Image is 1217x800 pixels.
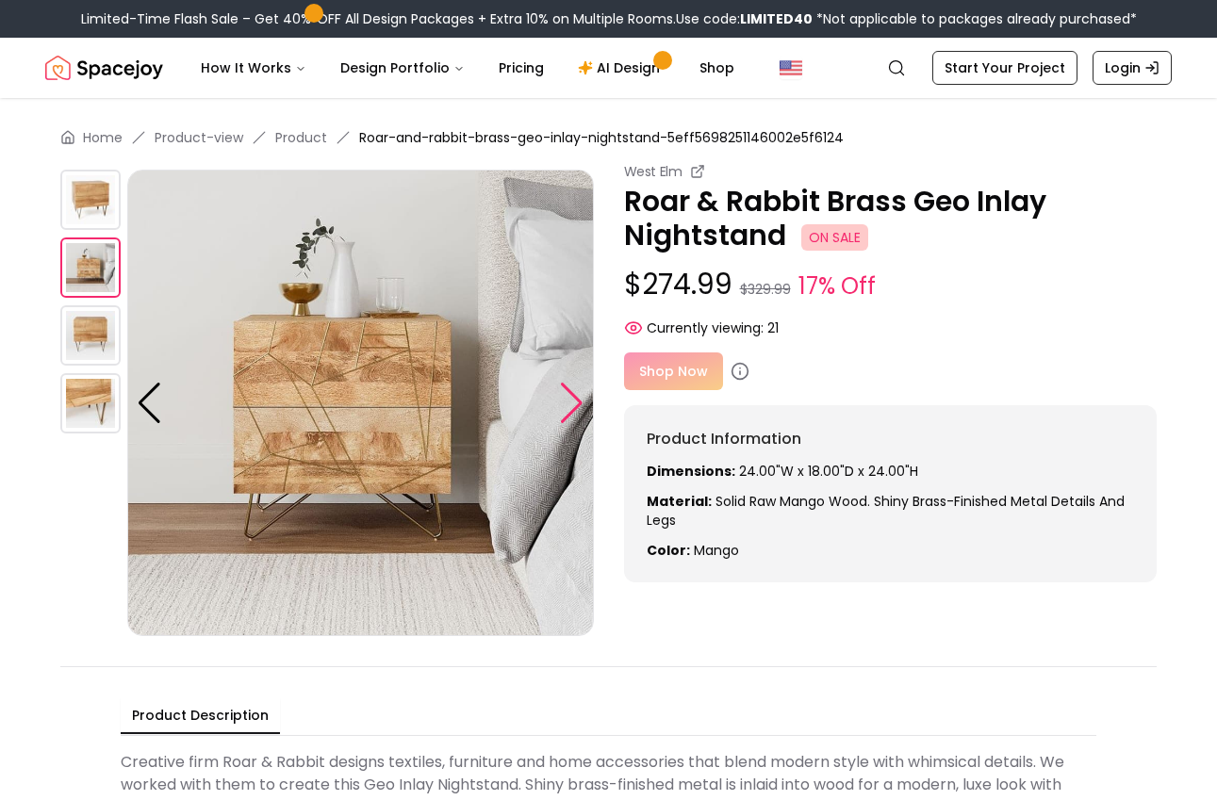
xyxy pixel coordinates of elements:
[780,57,802,79] img: United States
[676,9,813,28] span: Use code:
[484,49,559,87] a: Pricing
[563,49,681,87] a: AI Design
[740,9,813,28] b: LIMITED40
[155,128,243,147] a: Product-view
[624,185,1158,253] p: Roar & Rabbit Brass Geo Inlay Nightstand
[60,170,121,230] img: https://storage.googleapis.com/spacejoy-main/assets/5eff5698251146002e5f6124/product_0_p966mgm2bfdc
[624,162,683,181] small: West Elm
[60,373,121,433] img: https://storage.googleapis.com/spacejoy-main/assets/5eff5698251146002e5f6124/product_3_bmi5foclpie9
[684,49,749,87] a: Shop
[45,49,163,87] a: Spacejoy
[45,49,163,87] img: Spacejoy Logo
[81,9,1137,28] div: Limited-Time Flash Sale – Get 40% OFF All Design Packages + Extra 10% on Multiple Rooms.
[647,428,1135,450] h6: Product Information
[767,318,779,337] span: 21
[798,269,876,303] small: 17% Off
[60,237,121,298] img: https://storage.googleapis.com/spacejoy-main/assets/5eff5698251146002e5f6124/product_1_1abecmbkdoek
[647,492,712,511] strong: Material:
[647,318,764,337] span: Currently viewing:
[83,128,123,147] a: Home
[647,462,735,481] strong: Dimensions:
[694,541,739,560] span: mango
[932,51,1077,85] a: Start Your Project
[801,224,868,251] span: ON SALE
[186,49,321,87] button: How It Works
[813,9,1137,28] span: *Not applicable to packages already purchased*
[647,462,1135,481] p: 24.00"W x 18.00"D x 24.00"H
[647,492,1125,530] span: Solid raw mango wood. Shiny Brass-finished metal details and legs
[45,38,1172,98] nav: Global
[647,541,690,560] strong: Color:
[624,268,1158,303] p: $274.99
[60,305,121,366] img: https://storage.googleapis.com/spacejoy-main/assets/5eff5698251146002e5f6124/product_2_pdga4n6j9mkb
[121,698,280,734] button: Product Description
[359,128,844,147] span: Roar-and-rabbit-brass-geo-inlay-nightstand-5eff5698251146002e5f6124
[325,49,480,87] button: Design Portfolio
[127,170,594,636] img: https://storage.googleapis.com/spacejoy-main/assets/5eff5698251146002e5f6124/product_1_1abecmbkdoek
[275,128,327,147] a: Product
[60,128,1157,147] nav: breadcrumb
[186,49,749,87] nav: Main
[1093,51,1172,85] a: Login
[740,280,791,299] small: $329.99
